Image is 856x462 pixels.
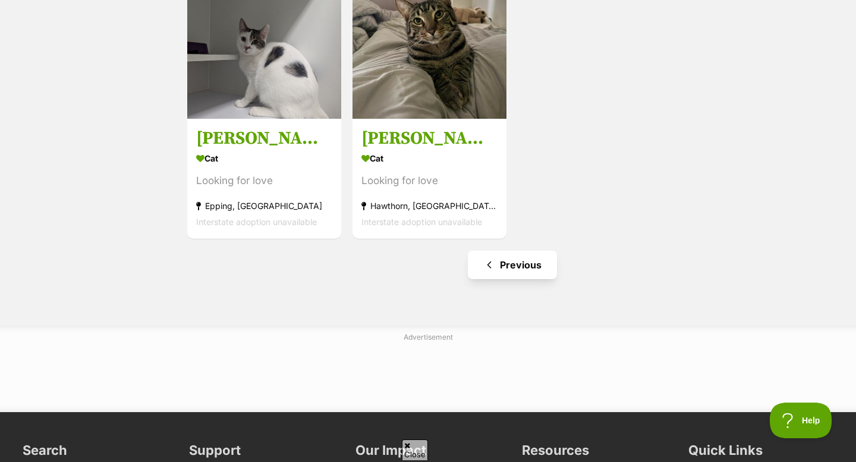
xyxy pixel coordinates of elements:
span: Interstate adoption unavailable [196,217,317,227]
h3: [PERSON_NAME] [196,127,332,150]
span: Close [402,439,428,460]
div: Looking for love [196,173,332,189]
a: Previous page [468,251,557,279]
a: [PERSON_NAME] Cat Looking for love Hawthorn, [GEOGRAPHIC_DATA] Interstate adoption unavailable fa... [353,118,506,239]
div: Hawthorn, [GEOGRAPHIC_DATA] [361,198,498,214]
h3: [PERSON_NAME] [361,127,498,150]
a: [PERSON_NAME] Cat Looking for love Epping, [GEOGRAPHIC_DATA] Interstate adoption unavailable favo... [187,118,341,239]
div: Looking for love [361,173,498,189]
nav: Pagination [186,251,838,279]
div: Cat [196,150,332,167]
span: Interstate adoption unavailable [361,217,482,227]
iframe: Help Scout Beacon - Open [770,403,832,438]
div: Cat [361,150,498,167]
div: Epping, [GEOGRAPHIC_DATA] [196,198,332,214]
